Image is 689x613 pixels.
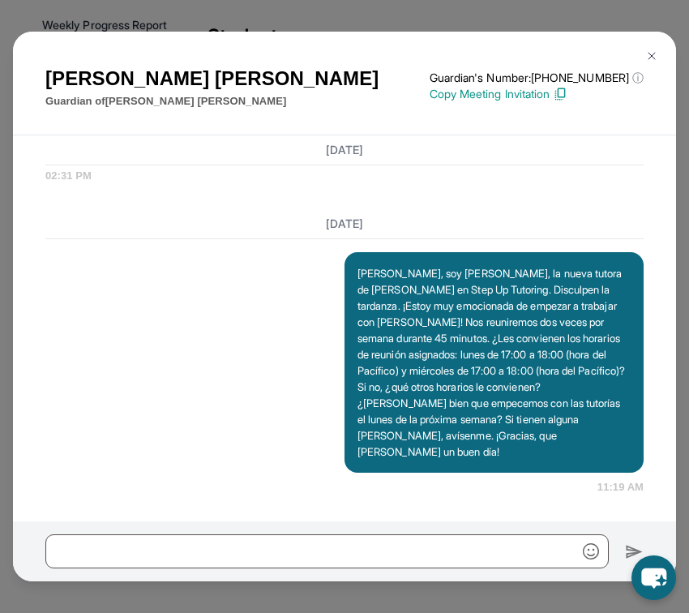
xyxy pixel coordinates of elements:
p: Guardian of [PERSON_NAME] [PERSON_NAME] [45,93,379,109]
h3: [DATE] [45,142,644,158]
span: 11:19 AM [597,479,644,495]
h3: [DATE] [45,216,644,232]
p: Copy Meeting Invitation [430,86,644,102]
span: ⓘ [632,70,644,86]
img: Emoji [583,543,599,559]
img: Close Icon [645,49,658,62]
h1: [PERSON_NAME] [PERSON_NAME] [45,64,379,93]
p: [PERSON_NAME], soy [PERSON_NAME], la nueva tutora de [PERSON_NAME] en Step Up Tutoring. Disculpen... [357,265,631,460]
span: 02:31 PM [45,168,644,184]
img: Send icon [625,542,644,562]
p: Guardian's Number: [PHONE_NUMBER] [430,70,644,86]
img: Copy Icon [553,87,567,101]
button: chat-button [631,555,676,600]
